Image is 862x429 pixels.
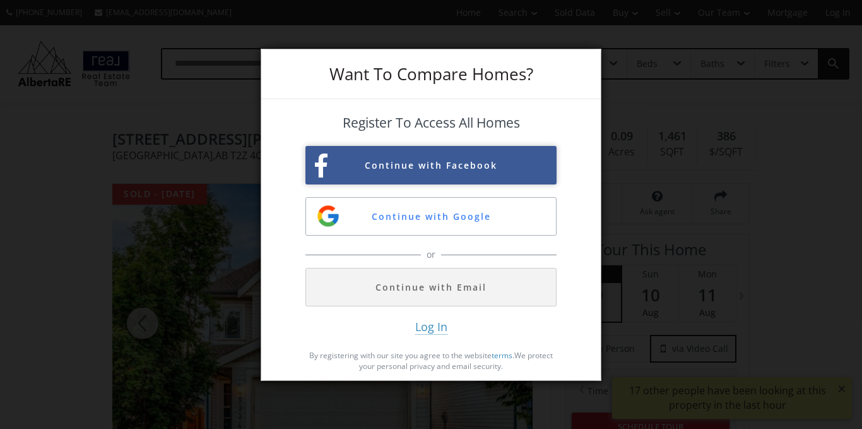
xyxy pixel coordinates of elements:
p: By registering with our site you agree to the website . We protect your personal privacy and emai... [305,350,557,372]
h3: Want To Compare Homes? [305,66,557,82]
h4: Register To Access All Homes [305,116,557,130]
span: Log In [415,319,447,335]
button: Continue with Facebook [305,146,557,184]
img: google-sign-up [316,203,341,229]
img: facebook-sign-up [315,154,328,178]
button: Continue with Google [305,197,557,236]
button: Continue with Email [305,268,557,306]
span: or [423,248,439,261]
a: terms [492,350,512,361]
